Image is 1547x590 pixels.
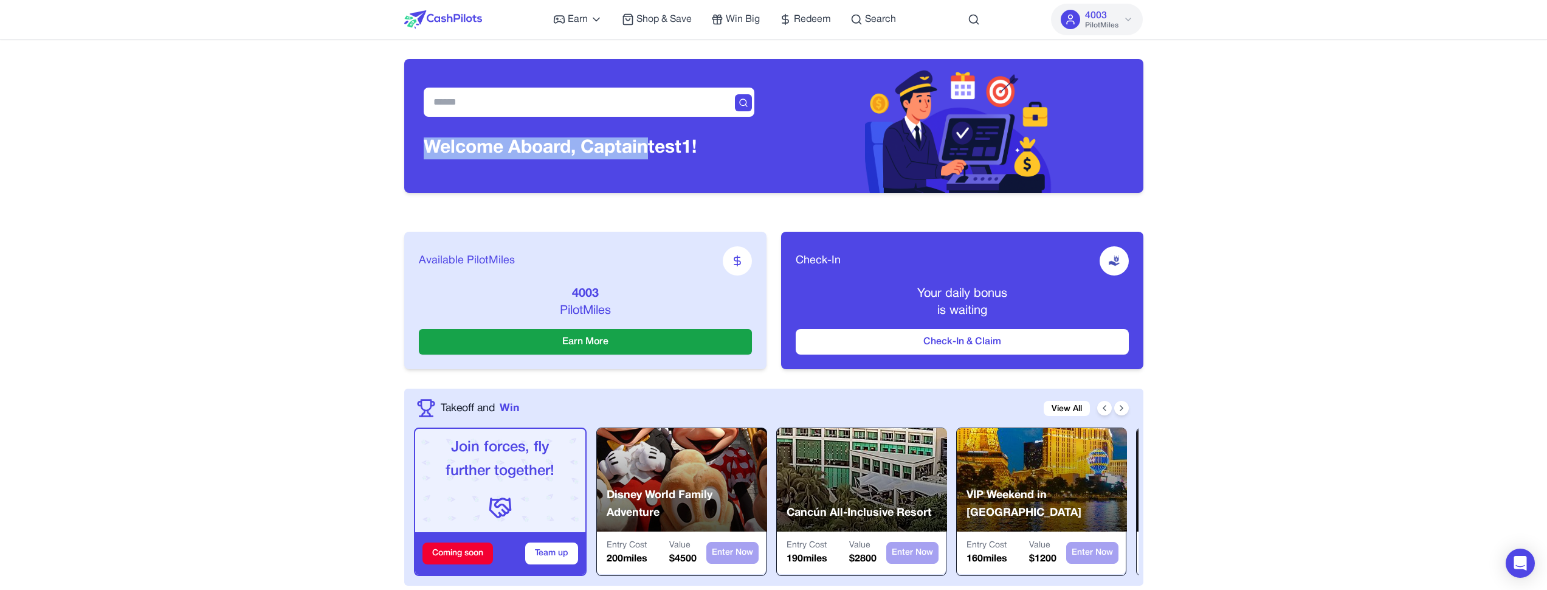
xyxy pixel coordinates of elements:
p: $ 4500 [669,552,697,566]
span: Win Big [726,12,760,27]
p: Entry Cost [966,540,1007,552]
img: Header decoration [865,59,1052,193]
span: Search [865,12,896,27]
p: Value [849,540,877,552]
button: Enter Now [1066,542,1118,564]
h3: Welcome Aboard, Captain test1! [424,137,697,159]
div: Open Intercom Messenger [1506,549,1535,578]
p: Cancún All-Inclusive Resort [787,504,931,522]
span: Win [500,400,519,416]
span: Earn [568,12,588,27]
button: Check-In & Claim [796,329,1129,355]
a: Search [850,12,896,27]
a: Win Big [711,12,760,27]
a: View All [1044,401,1090,416]
p: 190 miles [787,552,827,566]
p: Entry Cost [787,540,827,552]
p: 4003 [419,285,752,302]
a: Earn [553,12,602,27]
a: Shop & Save [622,12,692,27]
img: receive-dollar [1108,255,1120,267]
a: Takeoff andWin [441,400,519,416]
button: Team up [525,543,578,564]
span: PilotMiles [1085,21,1118,30]
p: VIP Weekend in [GEOGRAPHIC_DATA] [966,487,1127,522]
span: Redeem [794,12,831,27]
p: Your daily bonus [796,285,1129,302]
p: Disney World Family Adventure [607,487,767,522]
img: CashPilots Logo [404,10,482,29]
span: Available PilotMiles [419,252,515,269]
button: Earn More [419,329,752,355]
span: 4003 [1085,9,1107,23]
span: Takeoff and [441,400,495,416]
button: Enter Now [886,542,939,564]
p: Value [1029,540,1056,552]
span: Shop & Save [636,12,692,27]
p: $ 2800 [849,552,877,566]
p: Join forces, fly further together! [425,436,576,484]
span: is waiting [937,305,987,316]
button: Enter Now [706,542,759,564]
a: Redeem [779,12,831,27]
span: Check-In [796,252,841,269]
button: 4003PilotMiles [1051,4,1143,35]
p: Value [669,540,697,552]
p: 160 miles [966,552,1007,566]
p: 200 miles [607,552,647,566]
p: $ 1200 [1029,552,1056,566]
p: Entry Cost [607,540,647,552]
div: Coming soon [422,543,493,564]
p: PilotMiles [419,302,752,319]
